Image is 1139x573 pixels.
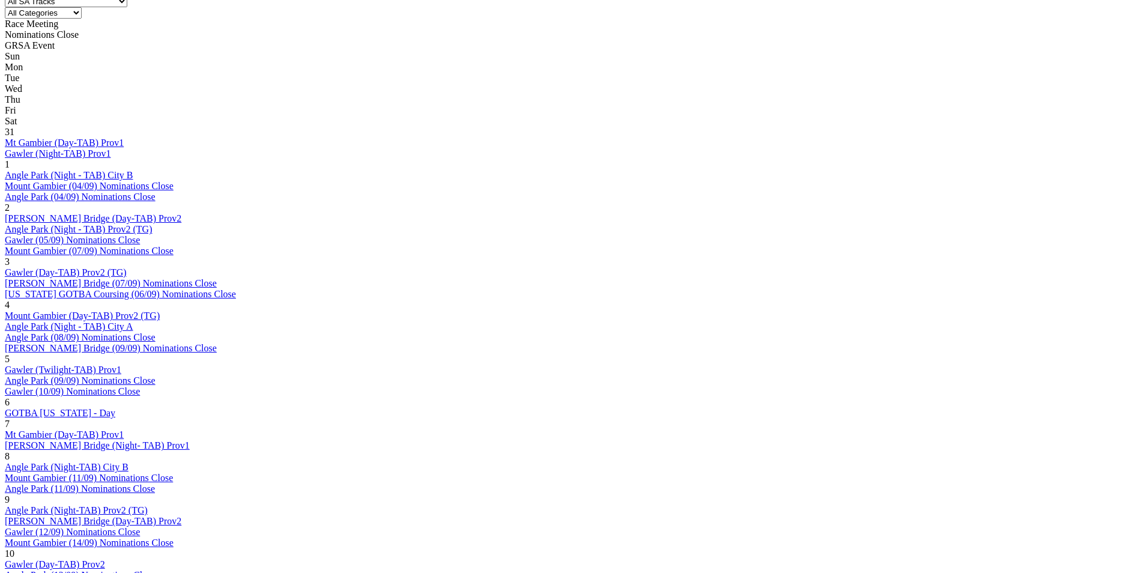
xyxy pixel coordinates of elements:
a: Mount Gambier (04/09) Nominations Close [5,181,174,191]
a: Gawler (Twilight-TAB) Prov1 [5,365,121,375]
span: 31 [5,127,14,137]
span: 8 [5,451,10,461]
a: Gawler (Day-TAB) Prov2 [5,559,105,569]
a: Gawler (12/09) Nominations Close [5,527,140,537]
a: Angle Park (Night-TAB) Prov2 (TG) [5,505,148,515]
span: 4 [5,300,10,310]
a: Angle Park (Night-TAB) City B [5,462,128,472]
a: Mount Gambier (07/09) Nominations Close [5,246,174,256]
a: Mount Gambier (14/09) Nominations Close [5,538,174,548]
a: Mount Gambier (Day-TAB) Prov2 (TG) [5,311,160,321]
div: Thu [5,94,1134,105]
a: Gawler (10/09) Nominations Close [5,386,140,396]
a: Angle Park (Night - TAB) City B [5,170,133,180]
a: Angle Park (09/09) Nominations Close [5,375,156,386]
a: Angle Park (08/09) Nominations Close [5,332,156,342]
a: [US_STATE] GOTBA Coursing (06/09) Nominations Close [5,289,236,299]
span: 5 [5,354,10,364]
div: Mon [5,62,1134,73]
a: Gawler (Night-TAB) Prov1 [5,148,110,159]
a: Gawler (05/09) Nominations Close [5,235,140,245]
a: Angle Park (11/09) Nominations Close [5,484,155,494]
span: 3 [5,256,10,267]
div: GRSA Event [5,40,1134,51]
div: Sat [5,116,1134,127]
div: Nominations Close [5,29,1134,40]
div: Tue [5,73,1134,83]
a: GOTBA [US_STATE] - Day [5,408,115,418]
div: Sun [5,51,1134,62]
a: [PERSON_NAME] Bridge (07/09) Nominations Close [5,278,217,288]
a: Mount Gambier (11/09) Nominations Close [5,473,173,483]
div: Wed [5,83,1134,94]
a: [PERSON_NAME] Bridge (Day-TAB) Prov2 [5,213,181,223]
span: 9 [5,494,10,505]
a: [PERSON_NAME] Bridge (Day-TAB) Prov2 [5,516,181,526]
a: Angle Park (Night - TAB) Prov2 (TG) [5,224,153,234]
span: 2 [5,202,10,213]
span: 7 [5,419,10,429]
a: Gawler (Day-TAB) Prov2 (TG) [5,267,127,277]
span: 1 [5,159,10,169]
span: 6 [5,397,10,407]
a: [PERSON_NAME] Bridge (Night- TAB) Prov1 [5,440,190,450]
a: Angle Park (04/09) Nominations Close [5,192,156,202]
a: [PERSON_NAME] Bridge (09/09) Nominations Close [5,343,217,353]
a: Mt Gambier (Day-TAB) Prov1 [5,429,124,440]
div: Fri [5,105,1134,116]
a: Mt Gambier (Day-TAB) Prov1 [5,138,124,148]
span: 10 [5,548,14,559]
a: Angle Park (Night - TAB) City A [5,321,133,332]
div: Race Meeting [5,19,1134,29]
